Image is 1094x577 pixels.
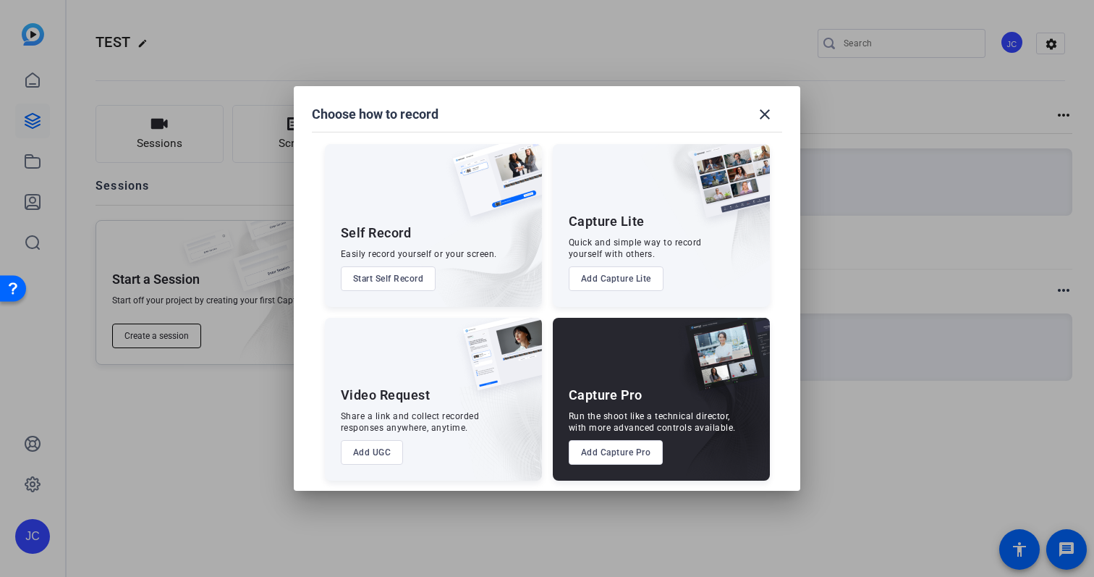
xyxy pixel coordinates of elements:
img: embarkstudio-capture-lite.png [640,144,770,289]
img: embarkstudio-self-record.png [416,175,542,307]
div: Capture Lite [569,213,645,230]
img: embarkstudio-ugc-content.png [458,363,542,481]
div: Self Record [341,224,412,242]
button: Add UGC [341,440,404,465]
button: Start Self Record [341,266,436,291]
button: Add Capture Lite [569,266,663,291]
img: self-record.png [442,144,542,231]
div: Share a link and collect recorded responses anywhere, anytime. [341,410,480,434]
img: embarkstudio-capture-pro.png [663,336,770,481]
div: Quick and simple way to record yourself with others. [569,237,702,260]
button: Add Capture Pro [569,440,663,465]
div: Easily record yourself or your screen. [341,248,497,260]
img: ugc-content.png [452,318,542,405]
div: Run the shoot like a technical director, with more advanced controls available. [569,410,736,434]
div: Video Request [341,387,431,404]
img: capture-pro.png [674,318,770,406]
div: Capture Pro [569,387,643,404]
img: capture-lite.png [680,144,770,232]
mat-icon: close [756,106,773,123]
h1: Choose how to record [312,106,438,123]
